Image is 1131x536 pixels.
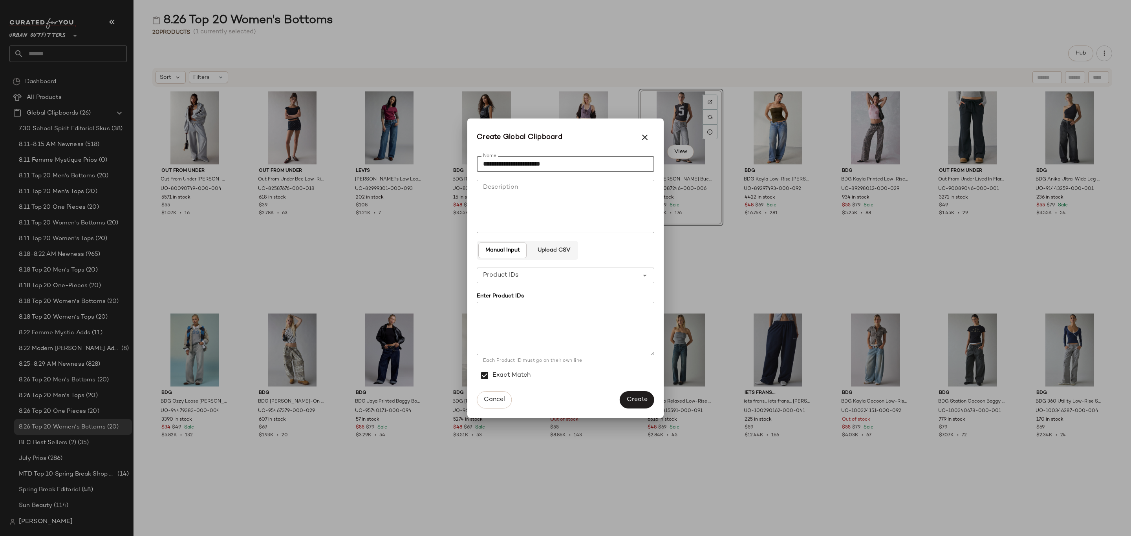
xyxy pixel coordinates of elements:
span: Create [626,396,648,403]
span: Product IDs [483,271,519,280]
div: Each Product ID must go on their own line [483,357,648,365]
span: Upload CSV [537,247,570,253]
span: Cancel [483,396,505,403]
button: Cancel [477,391,512,408]
div: Enter Product IDs [477,292,654,300]
span: Create Global Clipboard [477,132,562,143]
span: Manual Input [485,247,520,253]
button: Create [620,391,654,408]
label: Exact Match [492,365,531,387]
button: Upload CSV [531,242,576,258]
button: Manual Input [478,242,527,258]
